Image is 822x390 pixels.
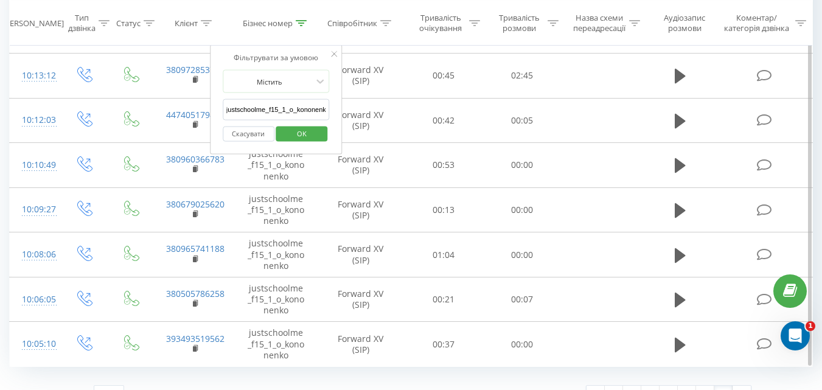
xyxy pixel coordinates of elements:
div: Клієнт [175,18,198,28]
td: Forward XV (SIP) [317,322,405,367]
td: 00:13 [405,187,483,232]
td: 00:42 [405,98,483,143]
td: 00:53 [405,143,483,188]
span: 1 [806,321,815,331]
input: Введіть значення [223,99,330,120]
td: Forward XV (SIP) [317,277,405,322]
td: 00:07 [483,277,562,322]
td: 02:45 [483,54,562,99]
td: justschoolme_f15_1_o_kononenko [235,322,317,367]
td: 01:04 [405,232,483,277]
td: 00:45 [405,54,483,99]
td: 00:00 [483,187,562,232]
a: 380965741188 [166,243,225,254]
a: 380505786258 [166,288,225,299]
div: Коментар/категорія дзвінка [721,13,792,33]
a: 380960366783 [166,153,225,165]
div: 10:12:03 [22,108,47,132]
div: Статус [116,18,141,28]
td: justschoolme_f15_1_o_kononenko [235,277,317,322]
div: 10:13:12 [22,64,47,88]
td: justschoolme_f15_1_o_kononenko [235,232,317,277]
div: 10:09:27 [22,198,47,221]
td: Forward XV (SIP) [317,232,405,277]
div: 10:08:06 [22,243,47,266]
div: Аудіозапис розмови [654,13,716,33]
td: 00:05 [483,98,562,143]
td: Forward XV (SIP) [317,187,405,232]
td: 00:37 [405,322,483,367]
div: Тривалість очікування [416,13,466,33]
button: Скасувати [223,126,274,141]
button: OK [276,126,328,141]
td: 00:00 [483,232,562,277]
td: 00:21 [405,277,483,322]
div: Тривалість розмови [494,13,545,33]
div: Бізнес номер [243,18,293,28]
div: Співробітник [327,18,377,28]
div: Тип дзвінка [68,13,96,33]
a: 380972853700 [166,64,225,75]
td: Forward XV (SIP) [317,98,405,143]
div: [PERSON_NAME] [2,18,64,28]
div: Фільтрувати за умовою [223,52,330,64]
span: OK [285,124,319,142]
td: Forward XV (SIP) [317,143,405,188]
a: 447405179452 [166,109,225,120]
div: 10:10:49 [22,153,47,177]
td: 00:00 [483,143,562,188]
a: 380679025620 [166,198,225,210]
td: Forward XV (SIP) [317,54,405,99]
a: 393493519562 [166,333,225,344]
td: justschoolme_f15_1_o_kononenko [235,143,317,188]
td: 00:00 [483,322,562,367]
div: 10:06:05 [22,288,47,312]
td: justschoolme_f15_1_o_kononenko [235,187,317,232]
div: Назва схеми переадресації [573,13,626,33]
div: 10:05:10 [22,332,47,356]
iframe: Intercom live chat [781,321,810,350]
